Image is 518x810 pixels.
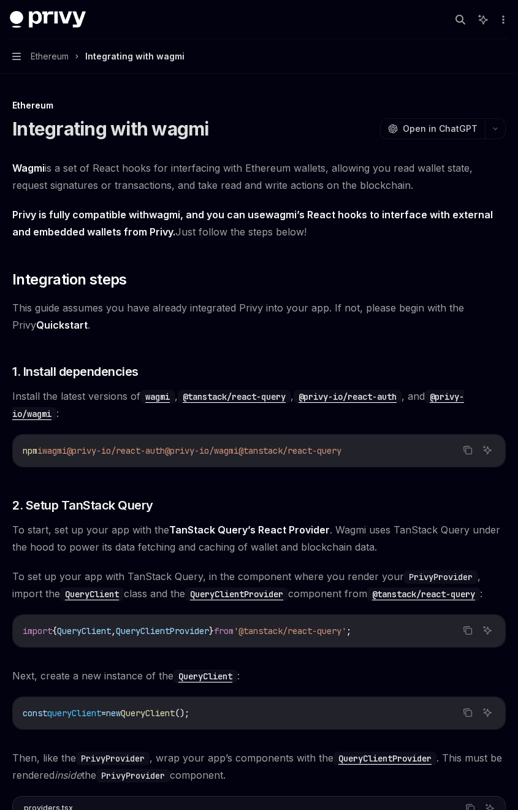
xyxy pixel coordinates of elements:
em: inside [55,769,82,781]
span: { [52,625,57,636]
code: QueryClientProvider [333,752,436,765]
code: QueryClientProvider [185,587,288,601]
span: To set up your app with TanStack Query, in the component where you render your , import the class... [12,568,506,602]
div: Ethereum [12,99,506,112]
span: Next, create a new instance of the : [12,667,506,684]
button: Ask AI [479,442,495,458]
code: PrivyProvider [404,570,478,584]
button: Ask AI [479,622,495,638]
a: @privy-io/wagmi [12,390,464,419]
span: 2. Setup TanStack Query [12,497,153,514]
code: @privy-io/react-auth [294,390,402,403]
span: QueryClientProvider [116,625,209,636]
a: QueryClient [60,587,124,600]
button: Copy the contents from the code block [460,442,476,458]
code: QueryClient [60,587,124,601]
span: Then, like the , wrap your app’s components with the . This must be rendered the component. [12,749,506,784]
span: '@tanstack/react-query' [234,625,346,636]
span: new [106,708,121,719]
span: from [214,625,234,636]
span: queryClient [47,708,101,719]
a: Wagmi [12,162,45,175]
a: QueryClientProvider [333,752,436,764]
button: More actions [496,11,508,28]
span: = [101,708,106,719]
code: PrivyProvider [76,752,150,765]
button: Ask AI [479,705,495,720]
button: Open in ChatGPT [380,118,485,139]
span: @tanstack/react-query [238,445,341,456]
code: PrivyProvider [96,769,170,782]
span: 1. Install dependencies [12,363,139,380]
a: wagmi [149,208,180,221]
h1: Integrating with wagmi [12,118,209,140]
span: wagmi [42,445,67,456]
code: @tanstack/react-query [367,587,480,601]
code: wagmi [140,390,175,403]
a: @privy-io/react-auth [294,390,402,402]
a: wagmi [265,208,297,221]
a: TanStack Query’s React Provider [169,524,330,537]
span: Just follow the steps below! [12,206,506,240]
span: Install the latest versions of , , , and : [12,388,506,422]
span: @privy-io/react-auth [67,445,165,456]
a: wagmi [140,390,175,402]
span: import [23,625,52,636]
span: Open in ChatGPT [403,123,478,135]
span: i [37,445,42,456]
code: QueryClient [173,670,237,683]
a: @tanstack/react-query [178,390,291,402]
a: Quickstart [36,319,88,332]
span: npm [23,445,37,456]
span: To start, set up your app with the . Wagmi uses TanStack Query under the hood to power its data f... [12,521,506,556]
img: dark logo [10,11,86,28]
span: This guide assumes you have already integrated Privy into your app. If not, please begin with the... [12,299,506,334]
button: Copy the contents from the code block [460,622,476,638]
span: QueryClient [57,625,111,636]
span: Integration steps [12,270,127,289]
code: @tanstack/react-query [178,390,291,403]
span: is a set of React hooks for interfacing with Ethereum wallets, allowing you read wallet state, re... [12,159,506,194]
span: const [23,708,47,719]
div: Integrating with wagmi [85,49,185,64]
span: Ethereum [31,49,69,64]
strong: Privy is fully compatible with , and you can use ’s React hooks to interface with external and em... [12,208,493,238]
a: @tanstack/react-query [367,587,480,600]
span: QueryClient [121,708,175,719]
span: , [111,625,116,636]
span: @privy-io/wagmi [165,445,238,456]
a: QueryClientProvider [185,587,288,600]
span: } [209,625,214,636]
a: QueryClient [173,670,237,682]
span: ; [346,625,351,636]
span: (); [175,708,189,719]
button: Copy the contents from the code block [460,705,476,720]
